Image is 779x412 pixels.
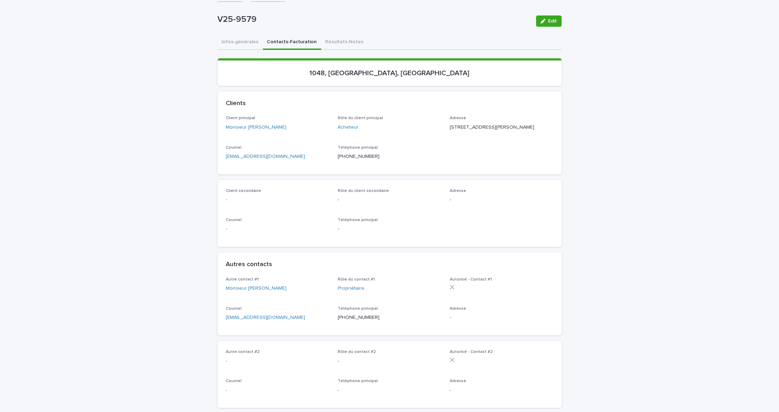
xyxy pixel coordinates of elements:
p: - [338,225,441,233]
a: [EMAIL_ADDRESS][DOMAIN_NAME] [226,315,305,320]
span: Téléphone principal [338,218,378,222]
span: Adresse [450,379,466,383]
p: - [226,225,330,233]
p: - [338,196,441,204]
span: Téléphone principal [338,307,378,311]
span: Autorisé - Contact #2 [450,350,493,354]
button: Contacts-Facturation [263,35,321,50]
p: 1048, [GEOGRAPHIC_DATA], [GEOGRAPHIC_DATA] [226,69,553,77]
span: Autre contact #1 [226,277,259,282]
p: - [226,196,330,204]
h2: Clients [226,100,246,108]
span: Rôle du client secondaire [338,189,389,193]
button: Résultats-Notes [321,35,368,50]
span: Rôle du contact #2 [338,350,376,354]
p: [PHONE_NUMBER] [338,153,441,160]
span: Client secondaire [226,189,262,193]
p: V25-9579 [218,14,530,25]
p: - [450,387,553,394]
span: Courriel [226,218,242,222]
span: Adresse [450,307,466,311]
span: Adresse [450,116,466,120]
a: [EMAIL_ADDRESS][DOMAIN_NAME] [226,154,305,159]
span: Adresse [450,189,466,193]
span: Courriel [226,146,242,150]
span: Rôle du contact #1 [338,277,375,282]
h2: Autres contacts [226,261,272,269]
p: [PHONE_NUMBER] [338,314,441,321]
a: Monsieur [PERSON_NAME] [226,124,287,131]
a: Acheteur [338,124,358,131]
a: Propriétaire [338,285,364,292]
span: Téléphone principal [338,379,378,383]
span: Autre contact #2 [226,350,260,354]
p: - [338,358,441,365]
span: Rôle du client principal [338,116,383,120]
p: - [450,314,553,321]
span: Client principal [226,116,256,120]
p: - [226,387,330,394]
p: [STREET_ADDRESS][PERSON_NAME] [450,124,553,131]
button: Edit [536,15,562,27]
p: - [226,358,330,365]
span: Téléphone principal [338,146,378,150]
p: - [338,387,441,394]
span: Autorisé - Contact #1 [450,277,492,282]
p: - [450,196,553,204]
button: Infos-générales [218,35,263,50]
span: Courriel [226,307,242,311]
a: Monsieur [PERSON_NAME] [226,285,287,292]
span: Courriel [226,379,242,383]
span: Edit [548,19,557,24]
